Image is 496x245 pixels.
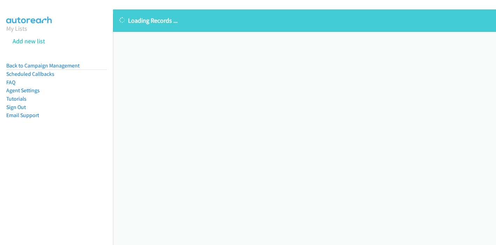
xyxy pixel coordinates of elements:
[6,112,39,118] a: Email Support
[13,37,45,45] a: Add new list
[6,71,54,77] a: Scheduled Callbacks
[6,104,26,110] a: Sign Out
[6,79,15,86] a: FAQ
[6,87,40,94] a: Agent Settings
[119,16,490,25] p: Loading Records ...
[6,24,27,33] a: My Lists
[6,62,80,69] a: Back to Campaign Management
[6,95,27,102] a: Tutorials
